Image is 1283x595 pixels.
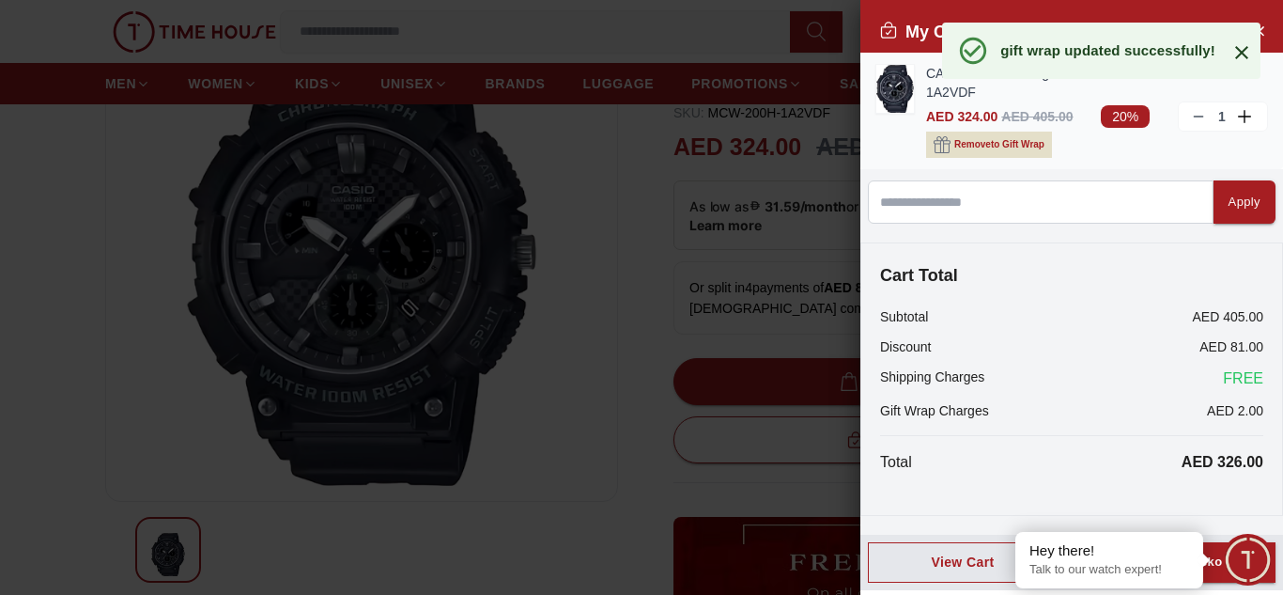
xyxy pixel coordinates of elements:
img: ... [876,65,914,113]
p: AED 81.00 [1199,337,1263,356]
p: AED 326.00 [1182,451,1263,474]
h4: Cart Total [880,262,1263,289]
h2: My Cart [879,19,967,45]
p: 1 [1214,107,1229,126]
p: Shipping Charges [880,368,984,390]
span: FREE [1223,368,1263,390]
button: Apply [1213,180,1275,224]
p: Total [880,451,912,474]
p: Gift Wrap Charges [880,401,989,420]
p: Talk to our watch expert! [1029,562,1189,578]
p: AED 2.00 [1207,401,1263,420]
button: Close Account [1244,15,1274,45]
div: Apply [1229,192,1260,213]
button: Removeto Gift Wrap [926,132,1052,158]
span: AED 405.00 [1001,109,1073,124]
div: View Cart [884,553,1042,572]
span: 20% [1101,105,1150,128]
p: AED 405.00 [1193,307,1264,326]
div: gift wrap updated successfully! [1000,40,1215,60]
p: Subtotal [880,307,928,326]
button: View Cart [868,542,1058,583]
div: Chat Widget [1222,534,1274,586]
span: AED 324.00 [926,109,997,124]
p: Discount [880,337,931,356]
a: CASIO Men's Analog Black Dial Watch - MCW-200H-1A2VDF [926,64,1268,102]
div: Hey there! [1029,541,1189,560]
span: Remove to Gift Wrap [954,135,1044,154]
